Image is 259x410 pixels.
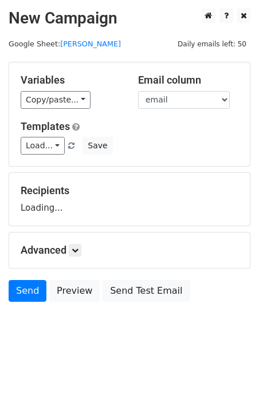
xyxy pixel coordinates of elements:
[9,40,121,48] small: Google Sheet:
[103,280,190,302] a: Send Test Email
[138,74,238,86] h5: Email column
[21,137,65,155] a: Load...
[21,120,70,132] a: Templates
[9,280,46,302] a: Send
[174,40,250,48] a: Daily emails left: 50
[174,38,250,50] span: Daily emails left: 50
[9,9,250,28] h2: New Campaign
[21,184,238,197] h5: Recipients
[60,40,121,48] a: [PERSON_NAME]
[83,137,112,155] button: Save
[21,244,238,257] h5: Advanced
[21,184,238,214] div: Loading...
[21,74,121,86] h5: Variables
[21,91,91,109] a: Copy/paste...
[49,280,100,302] a: Preview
